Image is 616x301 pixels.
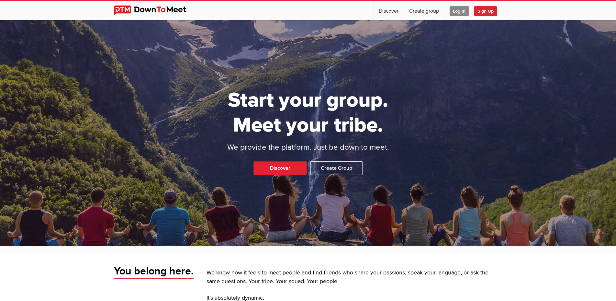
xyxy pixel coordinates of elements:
[450,6,469,16] span: Log In
[444,1,474,20] a: Log In
[203,88,413,138] h1: Start your group. Meet your tribe.
[474,6,497,16] span: Sign Up
[474,1,502,20] a: Sign Up
[114,265,194,279] span: You belong here.
[404,1,444,20] a: Create group
[114,6,196,15] img: DownToMeet
[253,161,307,175] a: Discover
[374,1,404,20] a: Discover
[207,269,502,286] p: We know how it feels to meet people and find friends who share your passions, speak your language...
[310,161,363,175] a: Create Group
